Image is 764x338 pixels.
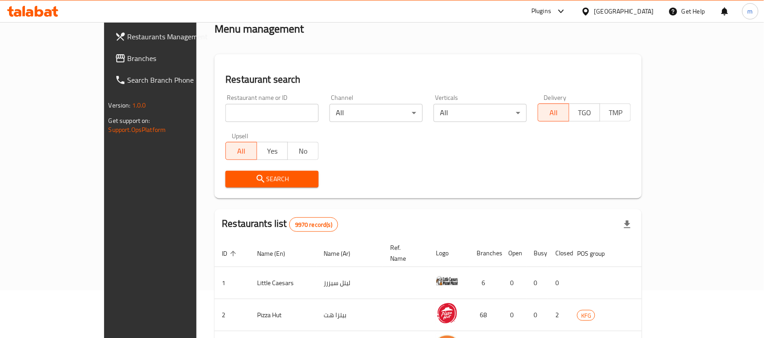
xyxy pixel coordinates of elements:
h2: Menu management [215,22,304,36]
input: Search for restaurant name or ID.. [225,104,319,122]
button: All [538,103,569,122]
span: All [229,145,253,158]
span: Version: [109,99,131,111]
span: Restaurants Management [128,31,224,42]
th: Branches [469,239,501,267]
td: 2 [548,299,570,331]
span: POS group [577,248,616,259]
th: Logo [429,239,469,267]
td: 68 [469,299,501,331]
span: Ref. Name [390,242,418,264]
div: Export file [616,214,638,235]
div: [GEOGRAPHIC_DATA] [594,6,654,16]
td: 0 [526,267,548,299]
td: ليتل سيزرز [316,267,383,299]
button: TGO [569,103,600,122]
img: Little Caesars [436,270,458,292]
label: Upsell [232,133,248,139]
td: 0 [526,299,548,331]
label: Delivery [544,94,567,101]
td: 2 [215,299,250,331]
a: Branches [108,47,232,69]
a: Search Branch Phone [108,69,232,91]
td: 1 [215,267,250,299]
span: No [291,145,315,158]
button: Yes [257,142,288,160]
a: Support.OpsPlatform [109,124,166,136]
button: No [287,142,319,160]
td: Pizza Hut [250,299,316,331]
span: Yes [261,145,284,158]
span: TMP [604,106,627,119]
th: Open [501,239,526,267]
h2: Restaurants list [222,217,338,232]
div: Total records count [289,217,338,232]
span: Name (En) [257,248,297,259]
div: Plugins [531,6,551,17]
span: Branches [128,53,224,64]
button: All [225,142,257,160]
span: Search Branch Phone [128,75,224,85]
td: 0 [548,267,570,299]
a: Restaurants Management [108,26,232,47]
th: Closed [548,239,570,267]
th: Busy [526,239,548,267]
span: Name (Ar) [324,248,362,259]
div: All [329,104,423,122]
span: KFG [578,310,595,321]
td: 6 [469,267,501,299]
span: Search [233,174,311,185]
span: TGO [573,106,597,119]
td: Little Caesars [250,267,316,299]
span: Get support on: [109,115,150,127]
h2: Restaurant search [225,73,631,86]
td: بيتزا هت [316,299,383,331]
span: 9970 record(s) [290,221,338,229]
button: TMP [600,103,631,122]
span: ID [222,248,239,259]
img: Pizza Hut [436,302,458,324]
span: m [748,6,753,16]
button: Search [225,171,319,188]
span: All [542,106,565,119]
td: 0 [501,267,526,299]
span: 1.0.0 [132,99,146,111]
div: All [434,104,527,122]
td: 0 [501,299,526,331]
